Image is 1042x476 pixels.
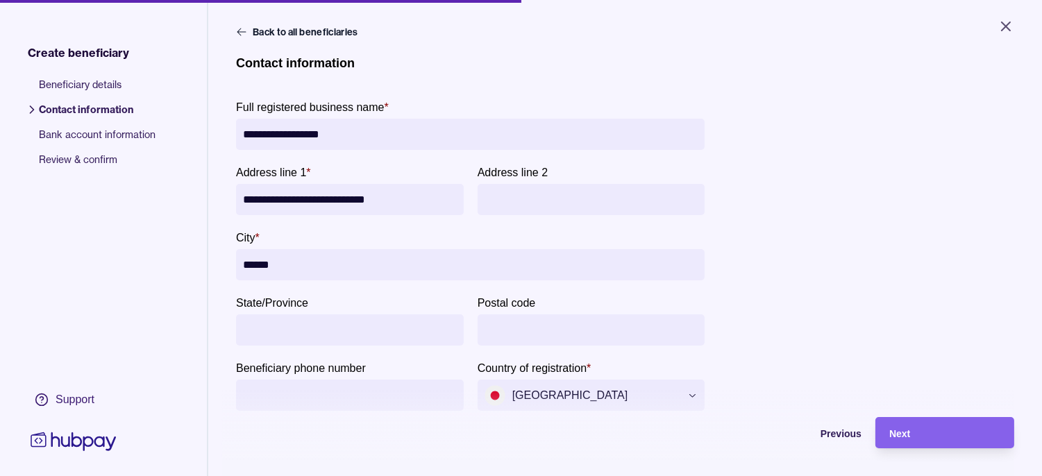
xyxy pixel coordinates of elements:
[236,297,308,309] p: State/Province
[875,417,1014,448] button: Next
[56,392,94,407] div: Support
[478,167,548,178] p: Address line 2
[478,362,587,374] p: Country of registration
[236,167,306,178] p: Address line 1
[478,164,548,180] label: Address line 2
[243,184,457,215] input: Address line 1
[236,362,366,374] p: Beneficiary phone number
[478,297,536,309] p: Postal code
[28,385,119,414] a: Support
[236,359,366,376] label: Beneficiary phone number
[236,294,308,311] label: State/Province
[243,380,457,411] input: Beneficiary phone number
[243,249,698,280] input: City
[39,78,156,103] span: Beneficiary details
[485,314,698,346] input: Postal code
[478,359,591,376] label: Country of registration
[236,232,255,244] p: City
[889,428,910,439] span: Next
[478,294,536,311] label: Postal code
[723,417,862,448] button: Previous
[28,44,129,61] span: Create beneficiary
[236,99,389,115] label: Full registered business name
[981,11,1031,42] button: Close
[236,164,311,180] label: Address line 1
[39,128,156,153] span: Bank account information
[39,103,156,128] span: Contact information
[236,56,355,71] h1: Contact information
[236,101,384,113] p: Full registered business name
[821,428,862,439] span: Previous
[243,314,457,346] input: State/Province
[236,229,260,246] label: City
[39,153,156,178] span: Review & confirm
[243,119,698,150] input: Full registered business name
[485,184,698,215] input: Address line 2
[236,25,361,39] button: Back to all beneficiaries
